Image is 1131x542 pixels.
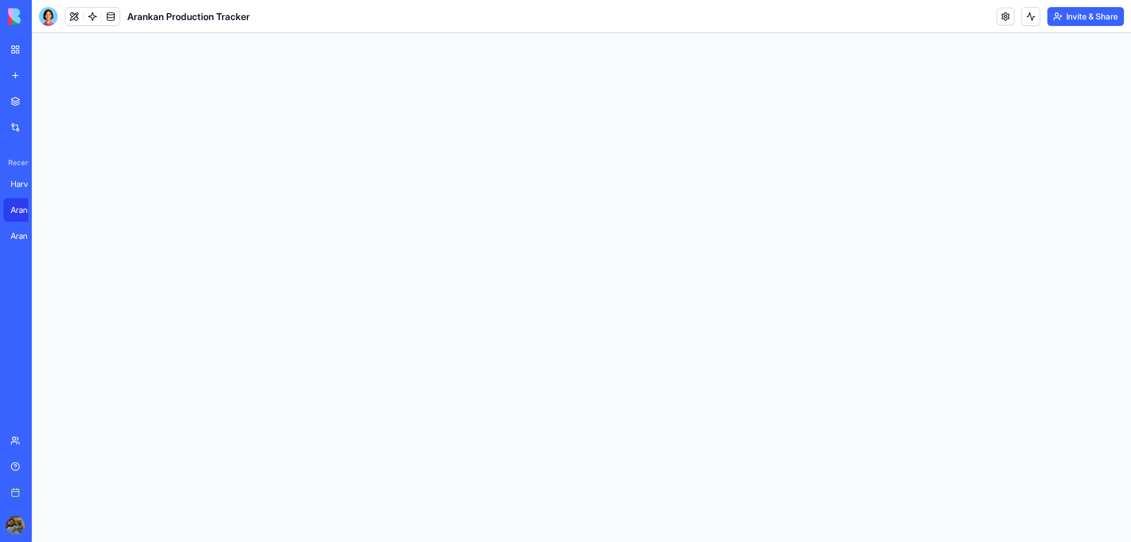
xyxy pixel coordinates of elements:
a: Aran Therapeutics – Cannabis Sales Forecasting [4,224,51,248]
a: Arankan Production Tracker [4,198,51,222]
img: ACg8ocLckqTCADZMVyP0izQdSwexkWcE6v8a1AEXwgvbafi3xFy3vSx8=s96-c [6,516,25,535]
img: logo [8,8,81,25]
span: Arankan Production Tracker [127,9,250,24]
a: Harvest Health Financial Forecasting [4,172,51,196]
div: Aran Therapeutics – Cannabis Sales Forecasting [11,230,44,242]
div: Arankan Production Tracker [11,204,44,216]
button: Invite & Share [1047,7,1124,26]
span: Recent [4,158,28,167]
div: Harvest Health Financial Forecasting [11,178,44,190]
